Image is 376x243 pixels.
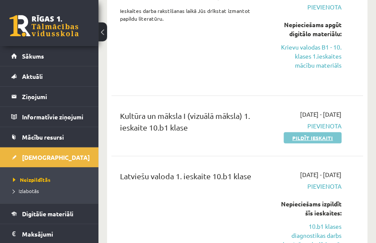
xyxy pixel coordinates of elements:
legend: Informatīvie ziņojumi [22,107,88,127]
a: Neizpildītās [13,176,90,184]
div: Latviešu valoda 1. ieskaite 10.b1 klase [120,170,263,186]
div: Nepieciešams izpildīt šīs ieskaites: [276,199,341,218]
a: Mācību resursi [11,127,88,147]
div: Kultūra un māksla I (vizuālā māksla) 1. ieskaite 10.b1 klase [120,110,263,137]
span: Pievienota [276,182,341,191]
span: Digitālie materiāli [22,210,73,218]
span: Aktuāli [22,72,43,80]
span: [DEMOGRAPHIC_DATA] [22,153,90,161]
legend: Ziņojumi [22,87,88,106]
span: Pievienota [276,3,341,12]
a: [DEMOGRAPHIC_DATA] [11,147,88,167]
span: Pievienota [276,121,341,131]
a: Sākums [11,46,88,66]
span: Izlabotās [13,187,39,194]
span: [DATE] - [DATE] [300,170,341,179]
a: Rīgas 1. Tālmācības vidusskola [9,15,79,37]
span: [DATE] - [DATE] [300,110,341,119]
a: Krievu valodas B1 - 10. klases 1.ieskaites mācību materiāls [276,43,341,70]
a: Digitālie materiāli [11,204,88,224]
span: Mācību resursi [22,133,64,141]
a: Informatīvie ziņojumi [11,107,88,127]
span: Neizpildītās [13,176,51,183]
a: Izlabotās [13,187,90,195]
a: Ziņojumi [11,87,88,106]
div: Nepieciešams apgūt digitālo materiālu: [276,20,341,38]
span: Sākums [22,52,44,60]
a: Aktuāli [11,66,88,86]
p: Ieskaites darba rakstīšanas laikā Jūs drīkstat izmantot papildu literatūru. [120,7,263,22]
a: Pildīt ieskaiti [284,132,341,143]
